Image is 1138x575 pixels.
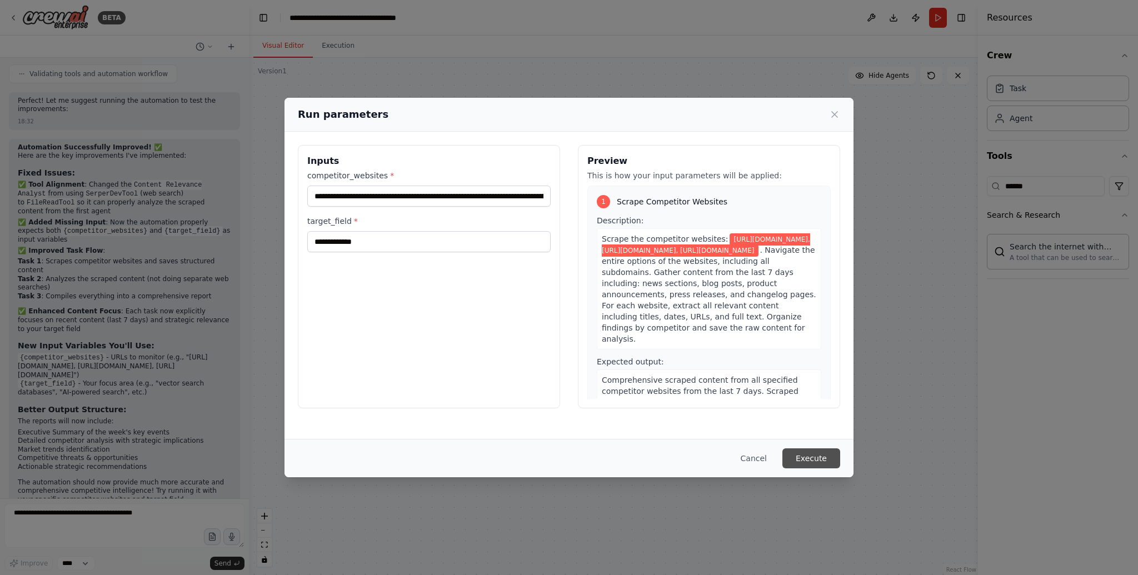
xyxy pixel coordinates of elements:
span: Expected output: [597,357,664,366]
button: Cancel [732,448,776,468]
span: Comprehensive scraped content from all specified competitor websites from the last 7 days. Scrape... [602,376,816,451]
h3: Inputs [307,154,551,168]
label: target_field [307,216,551,227]
h3: Preview [587,154,831,168]
span: Variable: competitor_websites [602,233,810,257]
label: competitor_websites [307,170,551,181]
button: Execute [782,448,840,468]
span: Scrape the competitor websites: [602,234,728,243]
p: This is how your input parameters will be applied: [587,170,831,181]
span: Scrape Competitor Websites [617,196,727,207]
h2: Run parameters [298,107,388,122]
div: 1 [597,195,610,208]
span: . Navigate the entire options of the websites, including all subdomains. Gather content from the ... [602,246,816,343]
span: Description: [597,216,643,225]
